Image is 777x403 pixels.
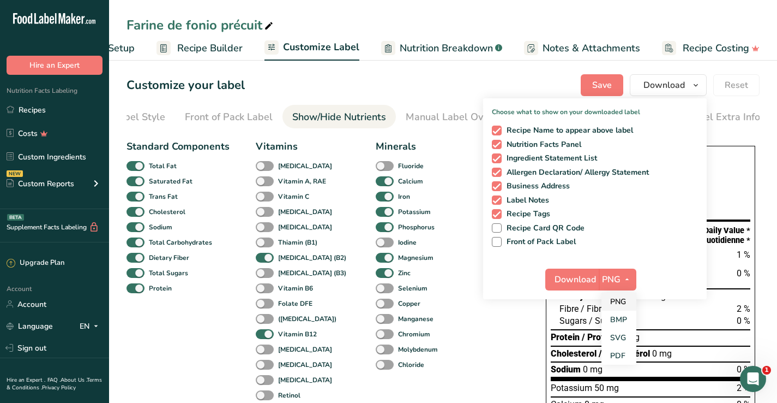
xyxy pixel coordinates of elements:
b: Fluoride [398,161,424,171]
span: / Cholestérol [599,348,650,359]
a: Terms & Conditions . [7,376,102,392]
b: Iron [398,192,410,201]
a: BMP [601,311,636,329]
a: SVG [601,329,636,347]
b: Vitamin B6 [278,283,313,293]
div: BETA [7,214,24,221]
b: Vitamin A, RAE [278,176,326,186]
b: Protein [149,283,172,293]
span: Download [643,79,685,92]
a: PNG [601,293,636,311]
span: Cholesterol [551,348,597,359]
b: [MEDICAL_DATA] [278,345,332,354]
b: Chloride [398,360,424,370]
span: Nutrition Breakdown [400,41,493,56]
b: [MEDICAL_DATA] (B3) [278,268,346,278]
b: Dietary Fiber [149,253,189,263]
span: Nutrition Facts Panel [502,140,582,150]
div: Upgrade Plan [7,258,64,269]
span: Label Notes [502,195,550,205]
a: Recipe Costing [662,36,760,61]
span: Recipe Costing [683,41,749,56]
b: Vitamin B12 [278,329,317,339]
div: Farine de fonio précuit [127,15,275,35]
button: Download [545,269,599,291]
a: Language [7,317,53,336]
span: Save [592,79,612,92]
span: Recipe Tags [502,209,551,219]
div: Front of Pack Label [185,110,273,125]
div: Label Extra Info [688,110,760,125]
b: Molybdenum [398,345,438,354]
b: Selenium [398,283,427,293]
b: Saturated Fat [149,176,192,186]
span: Recipe Name to appear above label [502,126,634,135]
h1: Customize your label [127,76,245,94]
b: [MEDICAL_DATA] [278,207,332,217]
b: Total Fat [149,161,177,171]
span: Front of Pack Label [502,237,576,247]
b: [MEDICAL_DATA] [278,161,332,171]
b: Manganese [398,314,433,324]
a: Privacy Policy [42,384,76,392]
span: / Sucres [589,316,621,326]
b: Retinol [278,390,300,400]
button: PNG [599,269,636,291]
a: Nutrition Breakdown [381,36,502,61]
span: Business Address [502,181,570,191]
span: 0 % [737,316,750,326]
a: PDF [601,347,636,365]
span: 50 mg [594,383,619,393]
a: FAQ . [47,376,61,384]
div: Manual Label Override [406,110,510,125]
b: Sodium [149,222,172,232]
span: 0 % [737,364,750,375]
div: Standard Components [127,139,230,154]
span: Fibre [559,304,579,314]
button: Hire an Expert [7,56,103,75]
b: [MEDICAL_DATA] (B2) [278,253,346,263]
div: EN [80,319,103,333]
span: Download [555,273,596,286]
b: Trans Fat [149,192,178,201]
span: 0 mg [652,348,672,359]
b: ([MEDICAL_DATA]) [278,314,336,324]
div: Show/Hide Nutrients [292,110,386,125]
b: Iodine [398,238,417,247]
span: Sugars [559,316,587,326]
b: Phosphorus [398,222,435,232]
b: [MEDICAL_DATA] [278,375,332,385]
span: Carbohydrate [551,291,605,301]
b: Total Carbohydrates [149,238,212,247]
b: Thiamin (B1) [278,238,317,247]
span: Allergen Declaration/ Allergy Statement [502,168,649,177]
a: Customize Label [264,35,359,61]
b: Vitamin C [278,192,309,201]
button: Reset [713,74,760,96]
span: Potassium [551,383,592,393]
div: Vitamins [256,139,350,154]
span: 1 % [737,250,750,260]
div: Custom Reports [7,178,74,189]
b: Cholesterol [149,207,185,217]
span: / Fibres [581,304,610,314]
b: Chromium [398,329,430,339]
button: Save [581,74,623,96]
iframe: Intercom live chat [740,366,766,392]
b: [MEDICAL_DATA] [278,222,332,232]
b: Total Sugars [149,268,188,278]
b: Copper [398,299,420,309]
span: Recipe Card QR Code [502,223,585,233]
b: Folate DFE [278,299,312,309]
a: Notes & Attachments [524,36,640,61]
b: Potassium [398,207,431,217]
span: PNG [602,273,621,286]
p: Choose what to show on your downloaded label [483,98,707,117]
span: Ingredient Statement List [502,153,598,163]
div: Minerals [376,139,441,154]
b: Magnesium [398,253,433,263]
div: NEW [7,170,23,177]
a: About Us . [61,376,87,384]
span: Sodium [551,364,581,375]
div: % Daily Value * % valeur quotidienne * [670,226,750,245]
